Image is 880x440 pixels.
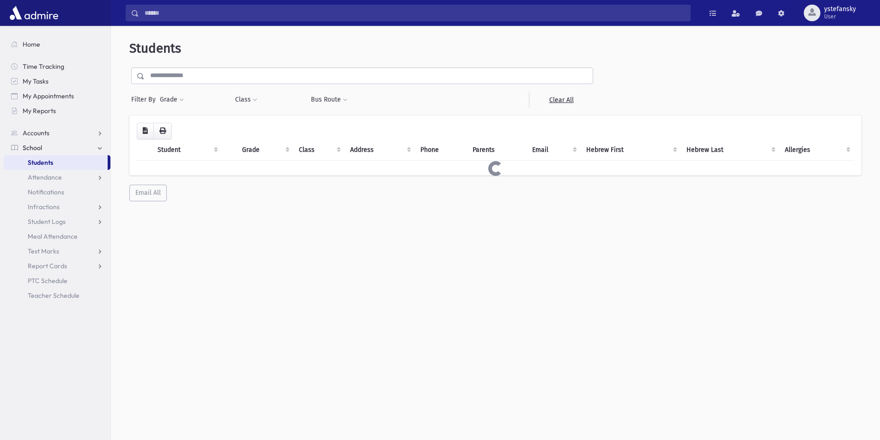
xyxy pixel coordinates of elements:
[28,277,67,285] span: PTC Schedule
[23,107,56,115] span: My Reports
[28,203,60,211] span: Infractions
[415,139,467,161] th: Phone
[824,6,856,13] span: ystefansky
[529,91,593,108] a: Clear All
[23,77,49,85] span: My Tasks
[28,247,59,255] span: Test Marks
[779,139,854,161] th: Allergies
[28,232,78,241] span: Meal Attendance
[4,59,110,74] a: Time Tracking
[4,74,110,89] a: My Tasks
[235,91,258,108] button: Class
[824,13,856,20] span: User
[4,155,108,170] a: Students
[4,259,110,273] a: Report Cards
[7,4,61,22] img: AdmirePro
[152,139,222,161] th: Student
[23,144,42,152] span: School
[137,123,154,139] button: CSV
[129,41,181,56] span: Students
[4,199,110,214] a: Infractions
[23,40,40,48] span: Home
[4,185,110,199] a: Notifications
[4,89,110,103] a: My Appointments
[467,139,527,161] th: Parents
[4,103,110,118] a: My Reports
[153,123,172,139] button: Print
[310,91,348,108] button: Bus Route
[23,62,64,71] span: Time Tracking
[581,139,680,161] th: Hebrew First
[4,140,110,155] a: School
[28,158,53,167] span: Students
[4,229,110,244] a: Meal Attendance
[681,139,780,161] th: Hebrew Last
[4,126,110,140] a: Accounts
[293,139,345,161] th: Class
[129,185,167,201] button: Email All
[159,91,184,108] button: Grade
[131,95,159,104] span: Filter By
[139,5,690,21] input: Search
[4,37,110,52] a: Home
[28,217,66,226] span: Student Logs
[23,92,74,100] span: My Appointments
[28,291,79,300] span: Teacher Schedule
[28,173,62,181] span: Attendance
[237,139,293,161] th: Grade
[4,273,110,288] a: PTC Schedule
[4,288,110,303] a: Teacher Schedule
[345,139,415,161] th: Address
[4,214,110,229] a: Student Logs
[4,244,110,259] a: Test Marks
[23,129,49,137] span: Accounts
[4,170,110,185] a: Attendance
[527,139,581,161] th: Email
[28,262,67,270] span: Report Cards
[28,188,64,196] span: Notifications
